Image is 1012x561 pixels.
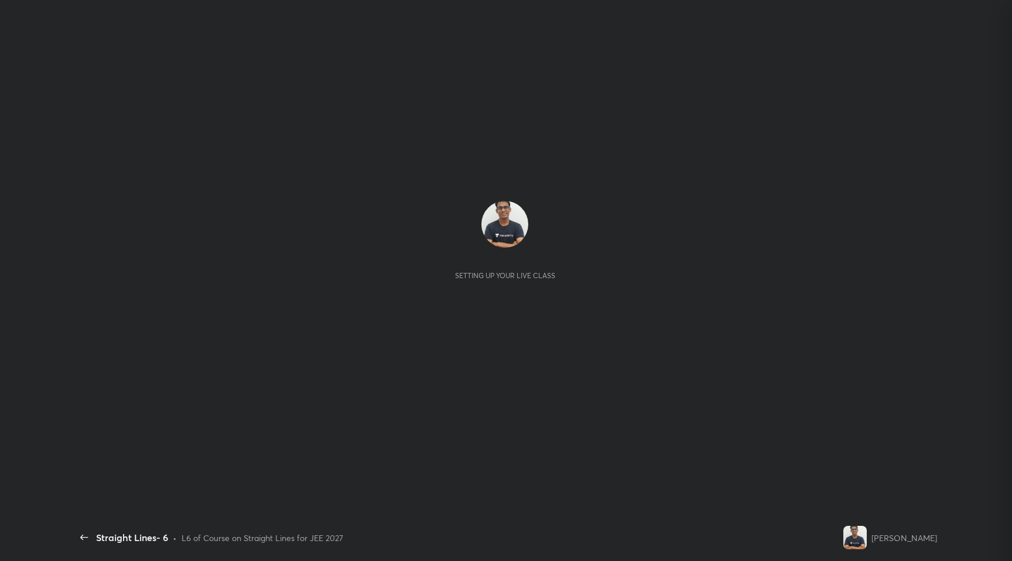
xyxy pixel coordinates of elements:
[843,526,867,549] img: 9184f45cd5704d038f7ddef07b37b368.jpg
[173,532,177,544] div: •
[455,271,555,280] div: Setting up your live class
[96,531,168,545] div: Straight Lines- 6
[871,532,937,544] div: [PERSON_NAME]
[182,532,343,544] div: L6 of Course on Straight Lines for JEE 2027
[481,201,528,248] img: 9184f45cd5704d038f7ddef07b37b368.jpg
